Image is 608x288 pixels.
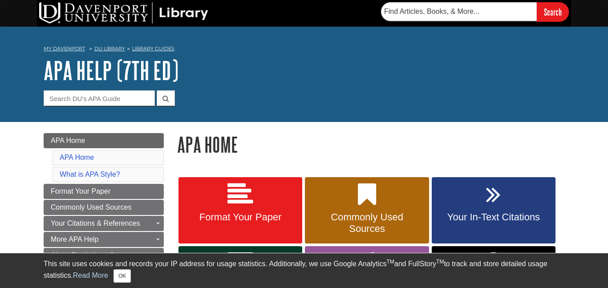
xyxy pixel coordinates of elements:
input: Search DU's APA Guide [44,90,155,106]
form: Searches DU Library's articles, books, and more [381,2,569,21]
a: What is APA Style? [60,170,120,178]
span: More APA Help [51,235,98,243]
button: Close [113,269,131,283]
span: Your In-Text Citations [438,211,549,223]
span: Commonly Used Sources [312,211,422,235]
span: Your Citations & References [51,219,140,227]
a: Your Citations & References [44,216,164,231]
h1: APA Home [177,133,564,156]
span: Commonly Used Sources [51,203,131,211]
a: APA Help (7th Ed) [44,57,178,84]
a: APA Home [60,154,94,161]
span: APA Home [51,137,85,144]
span: Format Your Paper [185,211,296,223]
sup: TM [436,259,444,265]
a: Format Your Paper [44,184,164,199]
input: Find Articles, Books, & More... [381,2,537,21]
img: DU Library [39,2,208,24]
input: Search [537,2,569,21]
a: Format Your Paper [178,177,302,244]
sup: TM [386,259,394,265]
a: Commonly Used Sources [44,200,164,215]
a: DU Library [94,45,125,52]
a: APA Home [44,133,164,148]
div: This site uses cookies and records your IP address for usage statistics. Additionally, we use Goo... [44,259,564,283]
nav: breadcrumb [44,43,564,57]
a: About Plagiarism [44,248,164,263]
a: Commonly Used Sources [305,177,429,244]
span: About Plagiarism [51,251,105,259]
a: My Davenport [44,45,85,53]
span: Format Your Paper [51,187,110,195]
a: Read More [73,272,108,279]
a: Your In-Text Citations [432,177,555,244]
a: Library Guides [132,45,174,52]
a: More APA Help [44,232,164,247]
